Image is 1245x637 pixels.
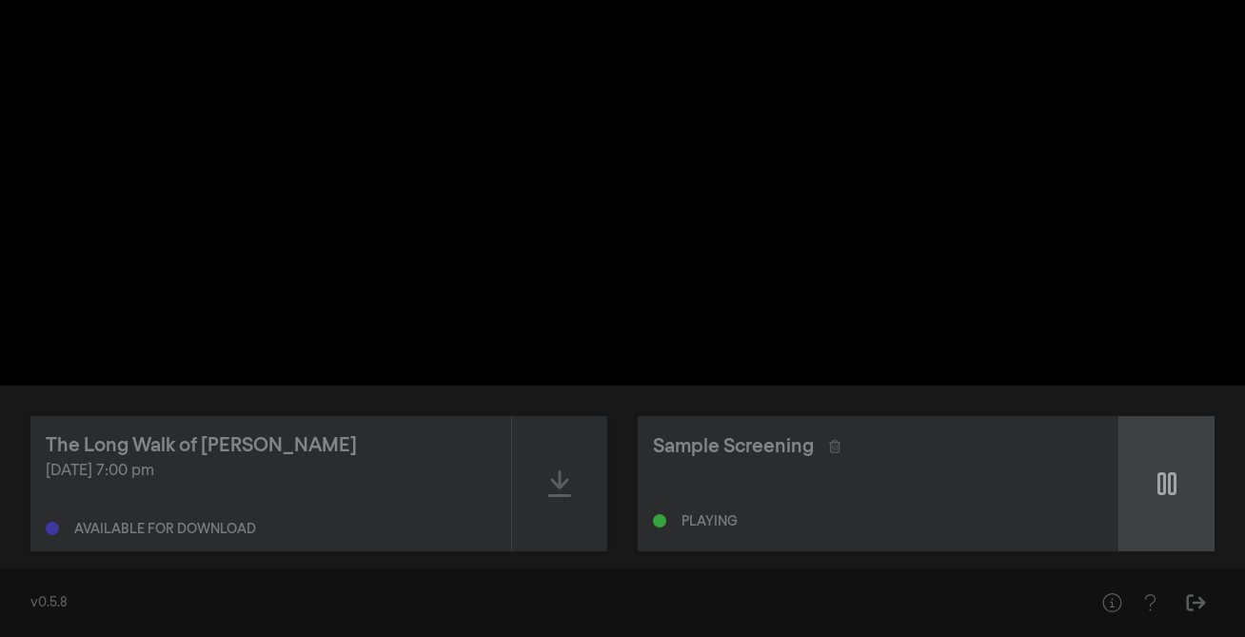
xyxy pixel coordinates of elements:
[653,432,814,461] div: Sample Screening
[1176,584,1215,622] button: Sign Out
[74,523,256,536] div: Available for download
[682,515,738,528] div: Playing
[46,431,357,460] div: The Long Walk of [PERSON_NAME]
[46,460,496,483] div: [DATE] 7:00 pm
[1093,584,1131,622] button: Help
[1131,584,1169,622] button: Help
[30,593,1055,613] div: v0.5.8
